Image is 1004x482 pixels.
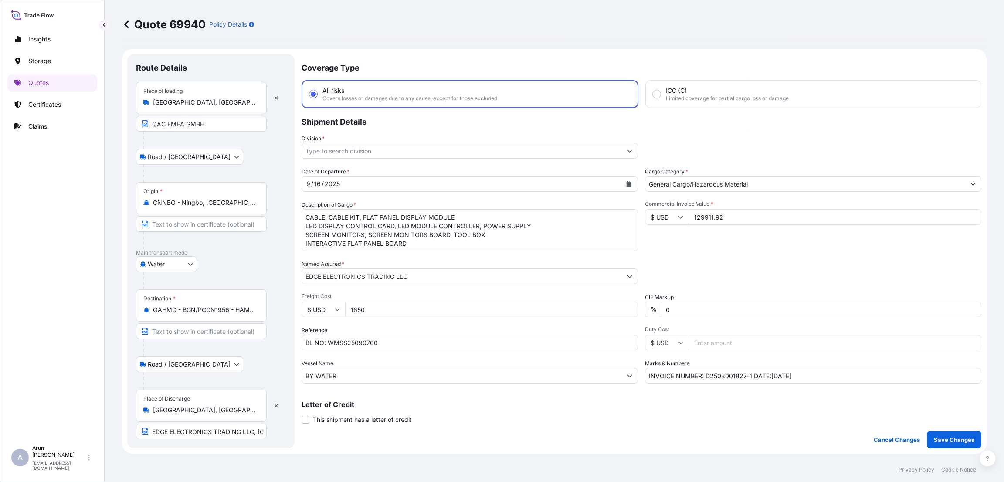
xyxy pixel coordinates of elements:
[153,406,256,414] input: Place of Discharge
[28,100,61,109] p: Certificates
[653,90,661,98] input: ICC (C)Limited coverage for partial cargo loss or damage
[345,302,638,317] input: Enter amount
[28,78,49,87] p: Quotes
[622,143,638,159] button: Show suggestions
[302,209,638,251] textarea: CABLE, CABLE KIT, FLAT PANEL DISPLAY MODULE LED DISPLAY CONTROL CARD, LED MODULE CONTROLLER, POWE...
[941,466,976,473] a: Cookie Notice
[122,17,206,31] p: Quote 69940
[302,359,333,368] label: Vessel Name
[143,88,183,95] div: Place of loading
[322,95,497,102] span: Covers losses or damages due to any cause, except for those excluded
[305,179,311,189] div: month,
[17,453,23,462] span: A
[136,63,187,73] p: Route Details
[136,323,267,339] input: Text to appear on certificate
[311,179,313,189] div: /
[28,35,51,44] p: Insights
[302,143,622,159] input: Type to search division
[302,167,349,176] span: Date of Departure
[645,326,981,333] span: Duty Cost
[143,295,176,302] div: Destination
[7,96,97,113] a: Certificates
[322,86,344,95] span: All risks
[645,302,662,317] div: %
[645,167,688,176] label: Cargo Category
[927,431,981,448] button: Save Changes
[32,460,86,471] p: [EMAIL_ADDRESS][DOMAIN_NAME]
[302,368,622,384] input: Type to search vessel name or IMO
[302,260,344,268] label: Named Assured
[302,54,981,80] p: Coverage Type
[689,209,981,225] input: Type amount
[645,200,981,207] span: Commercial Invoice Value
[7,52,97,70] a: Storage
[153,198,256,207] input: Origin
[148,153,231,161] span: Road / [GEOGRAPHIC_DATA]
[136,356,243,372] button: Select transport
[32,445,86,458] p: Arun [PERSON_NAME]
[622,177,636,191] button: Calendar
[7,31,97,48] a: Insights
[143,395,190,402] div: Place of Discharge
[136,116,267,132] input: Text to appear on certificate
[153,98,256,107] input: Place of loading
[867,431,927,448] button: Cancel Changes
[28,122,47,131] p: Claims
[136,249,286,256] p: Main transport mode
[934,435,974,444] p: Save Changes
[136,424,267,439] input: Text to appear on certificate
[302,108,981,134] p: Shipment Details
[302,326,327,335] label: Reference
[153,305,256,314] input: Destination
[7,118,97,135] a: Claims
[645,368,981,384] input: Number1, number2,...
[666,86,687,95] span: ICC (C)
[874,435,920,444] p: Cancel Changes
[302,200,356,209] label: Description of Cargo
[136,149,243,165] button: Select transport
[143,188,163,195] div: Origin
[148,360,231,369] span: Road / [GEOGRAPHIC_DATA]
[324,179,341,189] div: year,
[28,57,51,65] p: Storage
[7,74,97,92] a: Quotes
[148,260,165,268] span: Water
[965,176,981,192] button: Show suggestions
[662,302,981,317] input: Enter percentage
[689,335,981,350] input: Enter amount
[313,179,322,189] div: day,
[622,268,638,284] button: Show suggestions
[645,359,689,368] label: Marks & Numbers
[622,368,638,384] button: Show suggestions
[645,293,674,302] label: CIF Markup
[136,216,267,232] input: Text to appear on certificate
[322,179,324,189] div: /
[899,466,934,473] a: Privacy Policy
[666,95,789,102] span: Limited coverage for partial cargo loss or damage
[645,176,965,192] input: Select a commodity type
[309,90,317,98] input: All risksCovers losses or damages due to any cause, except for those excluded
[136,256,197,272] button: Select transport
[302,335,638,350] input: Your internal reference
[209,20,247,29] p: Policy Details
[302,268,622,284] input: Full name
[302,134,325,143] label: Division
[313,415,412,424] span: This shipment has a letter of credit
[302,293,638,300] span: Freight Cost
[302,401,981,408] p: Letter of Credit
